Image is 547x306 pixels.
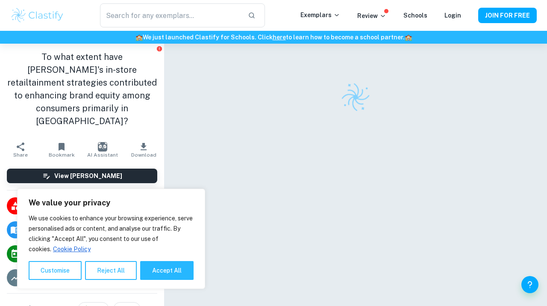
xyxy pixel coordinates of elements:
button: JOIN FOR FREE [478,8,537,23]
h6: View [PERSON_NAME] [54,171,122,181]
p: We value your privacy [29,198,194,208]
button: Customise [29,261,82,280]
a: Schools [403,12,427,19]
a: here [273,34,286,41]
img: Clastify logo [338,80,373,115]
button: Download [123,138,164,162]
span: Share [13,152,28,158]
p: Exemplars [300,10,340,20]
button: Bookmark [41,138,82,162]
p: Review [357,11,386,21]
button: Accept All [140,261,194,280]
span: 🏫 [405,34,412,41]
p: We use cookies to enhance your browsing experience, serve personalised ads or content, and analys... [29,213,194,254]
span: AI Assistant [87,152,118,158]
span: Bookmark [49,152,75,158]
button: View [PERSON_NAME] [7,169,157,183]
button: Help and Feedback [521,276,538,293]
a: Login [444,12,461,19]
h1: To what extent have [PERSON_NAME]'s in-store retailtainment strategies contributed to enhancing b... [7,51,157,128]
input: Search for any exemplars... [100,3,241,27]
img: AI Assistant [98,142,107,152]
span: Download [131,152,156,158]
img: Clastify logo [10,7,65,24]
button: AI Assistant [82,138,123,162]
a: Cookie Policy [53,245,91,253]
span: 🏫 [135,34,143,41]
button: Report issue [156,45,162,52]
button: Reject All [85,261,137,280]
h6: We just launched Clastify for Schools. Click to learn how to become a school partner. [2,33,545,42]
div: We value your privacy [17,189,205,289]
